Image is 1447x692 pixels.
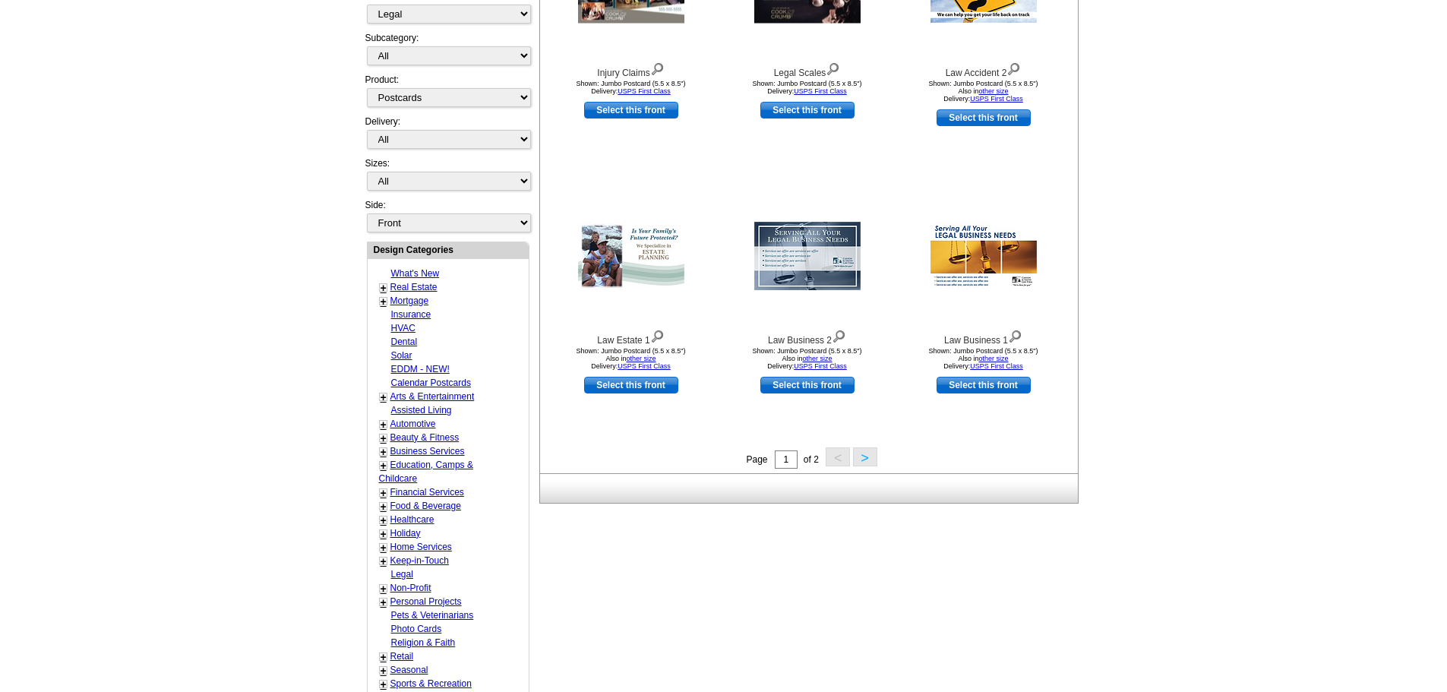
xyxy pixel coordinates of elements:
[365,198,529,234] div: Side:
[365,156,529,198] div: Sizes:
[724,327,891,347] div: Law Business 2
[1008,327,1022,343] img: view design details
[390,282,438,292] a: Real Estate
[794,87,847,95] a: USPS First Class
[390,487,464,498] a: Financial Services
[618,362,671,370] a: USPS First Class
[390,501,461,511] a: Food & Beverage
[754,222,861,290] img: Law Business 2
[548,327,715,347] div: Law Estate 1
[832,327,846,343] img: view design details
[390,651,414,662] a: Retail
[390,446,465,457] a: Business Services
[381,596,387,608] a: +
[724,59,891,80] div: Legal Scales
[390,528,421,539] a: Holiday
[381,419,387,431] a: +
[391,364,450,374] a: EDDM - NEW!
[853,447,877,466] button: >
[958,87,1008,95] span: Also in
[381,678,387,690] a: +
[548,59,715,80] div: Injury Claims
[391,569,413,580] a: Legal
[724,347,891,370] div: Shown: Jumbo Postcard (5.5 x 8.5") Delivery:
[826,447,850,466] button: <
[794,362,847,370] a: USPS First Class
[605,355,656,362] span: Also in
[391,610,474,621] a: Pets & Veterinarians
[826,59,840,76] img: view design details
[381,501,387,513] a: +
[390,514,434,525] a: Healthcare
[1006,59,1021,76] img: view design details
[937,377,1031,393] a: use this design
[584,102,678,118] a: use this design
[930,222,1037,290] img: Law Business 1
[390,596,462,607] a: Personal Projects
[381,542,387,554] a: +
[391,637,456,648] a: Religion & Faith
[368,242,529,257] div: Design Categories
[390,678,472,689] a: Sports & Recreation
[978,355,1008,362] a: other size
[381,487,387,499] a: +
[391,405,452,416] a: Assisted Living
[391,624,442,634] a: Photo Cards
[584,377,678,393] a: use this design
[390,391,475,402] a: Arts & Entertainment
[390,583,431,593] a: Non-Profit
[365,115,529,156] div: Delivery:
[626,355,656,362] a: other size
[391,323,415,333] a: HVAC
[381,432,387,444] a: +
[379,460,473,484] a: Education, Camps & Childcare
[724,80,891,95] div: Shown: Jumbo Postcard (5.5 x 8.5") Delivery:
[760,102,855,118] a: use this design
[970,362,1023,370] a: USPS First Class
[381,665,387,677] a: +
[391,309,431,320] a: Insurance
[937,109,1031,126] a: use this design
[365,73,529,115] div: Product:
[381,295,387,308] a: +
[391,337,418,347] a: Dental
[381,555,387,567] a: +
[381,651,387,663] a: +
[650,327,665,343] img: view design details
[381,514,387,526] a: +
[760,377,855,393] a: use this design
[548,80,715,95] div: Shown: Jumbo Postcard (5.5 x 8.5") Delivery:
[365,31,529,73] div: Subcategory:
[390,542,452,552] a: Home Services
[391,350,412,361] a: Solar
[1143,339,1447,692] iframe: LiveChat chat widget
[381,528,387,540] a: +
[900,347,1067,370] div: Shown: Jumbo Postcard (5.5 x 8.5") Delivery:
[782,355,832,362] span: Also in
[978,87,1008,95] a: other size
[900,59,1067,80] div: Law Accident 2
[804,454,819,465] span: of 2
[746,454,767,465] span: Page
[958,355,1008,362] span: Also in
[390,419,436,429] a: Automotive
[802,355,832,362] a: other size
[548,347,715,370] div: Shown: Jumbo Postcard (5.5 x 8.5") Delivery:
[970,95,1023,103] a: USPS First Class
[381,460,387,472] a: +
[390,432,460,443] a: Beauty & Fitness
[900,327,1067,347] div: Law Business 1
[381,446,387,458] a: +
[391,268,440,279] a: What's New
[390,665,428,675] a: Seasonal
[650,59,665,76] img: view design details
[381,391,387,403] a: +
[578,222,684,290] img: Law Estate 1
[390,295,429,306] a: Mortgage
[391,378,471,388] a: Calendar Postcards
[390,555,449,566] a: Keep-in-Touch
[618,87,671,95] a: USPS First Class
[900,80,1067,103] div: Shown: Jumbo Postcard (5.5 x 8.5") Delivery:
[381,583,387,595] a: +
[381,282,387,294] a: +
